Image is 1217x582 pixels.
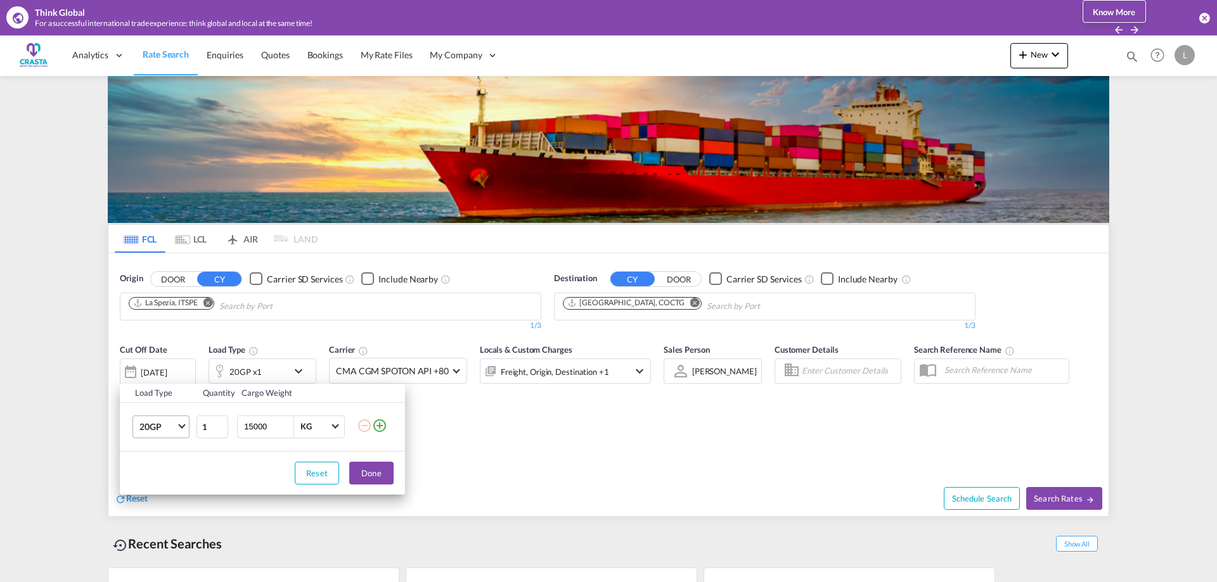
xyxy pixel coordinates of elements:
[241,387,349,398] div: Cargo Weight
[195,384,235,402] th: Quantity
[243,416,293,438] input: Enter Weight
[300,421,312,431] div: KG
[372,418,387,433] md-icon: icon-plus-circle-outline
[132,415,190,438] md-select: Choose: 20GP
[357,418,372,433] md-icon: icon-minus-circle-outline
[349,462,394,484] button: Done
[295,462,339,484] button: Reset
[139,421,176,433] span: 20GP
[196,415,228,438] input: Qty
[120,384,195,402] th: Load Type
